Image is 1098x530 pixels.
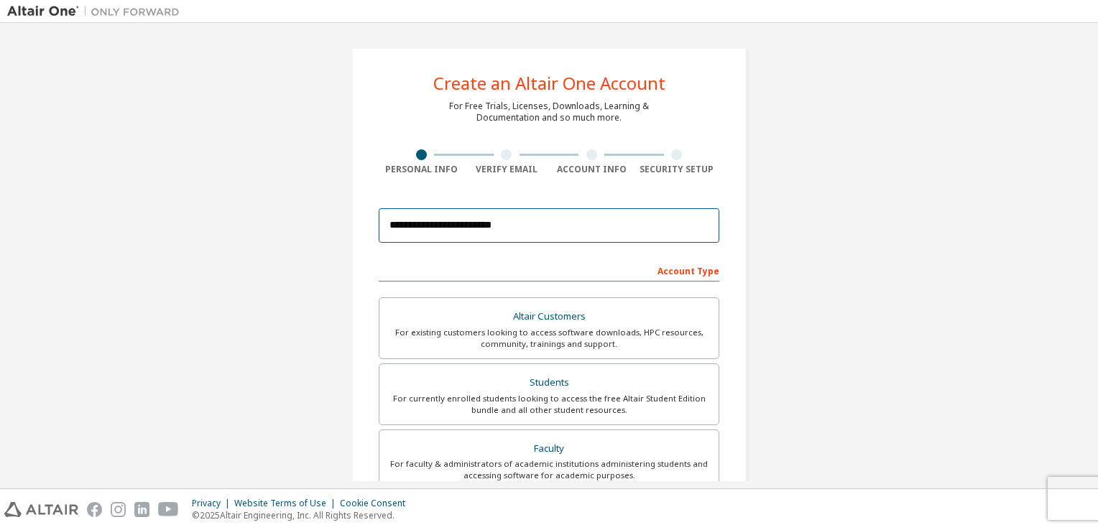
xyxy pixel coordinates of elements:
div: Faculty [388,439,710,459]
div: Students [388,373,710,393]
div: For existing customers looking to access software downloads, HPC resources, community, trainings ... [388,327,710,350]
div: Website Terms of Use [234,498,340,509]
div: Privacy [192,498,234,509]
div: Account Type [379,259,719,282]
div: Personal Info [379,164,464,175]
div: Create an Altair One Account [433,75,665,92]
div: For currently enrolled students looking to access the free Altair Student Edition bundle and all ... [388,393,710,416]
img: facebook.svg [87,502,102,517]
div: For Free Trials, Licenses, Downloads, Learning & Documentation and so much more. [449,101,649,124]
img: Altair One [7,4,187,19]
img: altair_logo.svg [4,502,78,517]
div: Security Setup [635,164,720,175]
img: linkedin.svg [134,502,149,517]
div: For faculty & administrators of academic institutions administering students and accessing softwa... [388,458,710,481]
div: Altair Customers [388,307,710,327]
p: © 2025 Altair Engineering, Inc. All Rights Reserved. [192,509,414,521]
img: instagram.svg [111,502,126,517]
div: Verify Email [464,164,550,175]
img: youtube.svg [158,502,179,517]
div: Account Info [549,164,635,175]
div: Cookie Consent [340,498,414,509]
